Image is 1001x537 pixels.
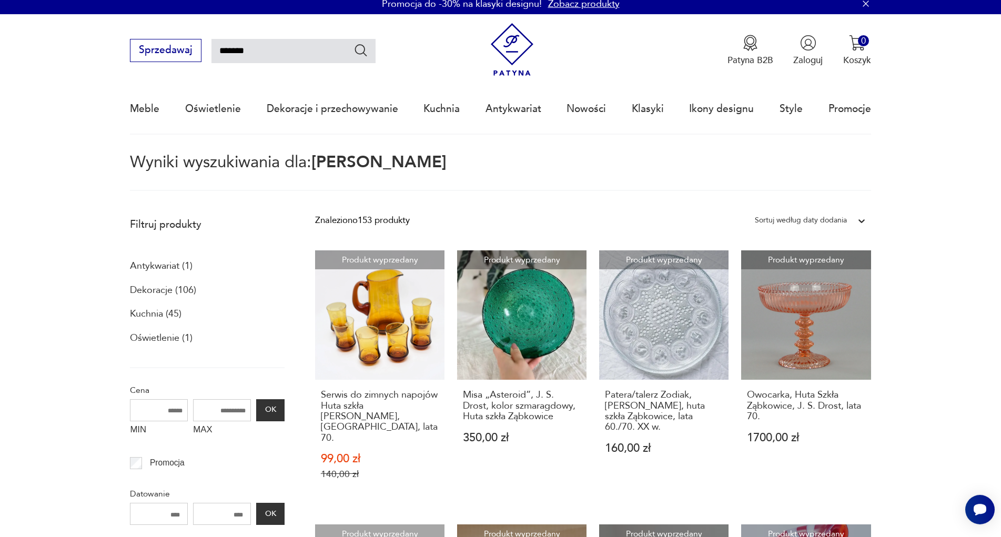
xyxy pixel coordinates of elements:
a: Produkt wyprzedanySerwis do zimnych napojów Huta szkła Laura, Polska, lata 70.Serwis do zimnych n... [315,250,444,504]
img: Ikona medalu [742,35,759,51]
button: OK [256,503,285,525]
a: Kuchnia [423,85,460,133]
a: Produkt wyprzedanyMisa „Asteroid”, J. S. Drost, kolor szmaragdowy, Huta szkła ZąbkowiceMisa „Aste... [457,250,587,504]
button: OK [256,399,285,421]
p: 350,00 zł [463,432,581,443]
a: Produkt wyprzedanyOwocarka, Huta Szkła Ząbkowice, J. S. Drost, lata 70.Owocarka, Huta Szkła Ząbko... [741,250,871,504]
button: Patyna B2B [727,35,773,66]
a: Style [780,85,803,133]
span: [PERSON_NAME] [311,151,447,173]
p: Patyna B2B [727,54,773,66]
a: Sprzedawaj [130,47,201,55]
button: Szukaj [353,43,369,58]
a: Promocje [828,85,871,133]
img: Ikonka użytkownika [800,35,816,51]
a: Oświetlenie [185,85,241,133]
a: Oświetlenie (1) [130,329,193,347]
h3: Owocarka, Huta Szkła Ząbkowice, J. S. Drost, lata 70. [747,390,865,422]
p: Koszyk [843,54,871,66]
p: Zaloguj [793,54,823,66]
div: Znaleziono 153 produkty [315,214,410,227]
p: 160,00 zł [605,443,723,454]
p: Wyniki wyszukiwania dla: [130,155,871,191]
a: Ikony designu [689,85,754,133]
button: 0Koszyk [843,35,871,66]
p: Cena [130,383,285,397]
p: Filtruj produkty [130,218,285,231]
div: Sortuj według daty dodania [755,214,847,227]
button: Sprzedawaj [130,39,201,62]
a: Antykwariat (1) [130,257,193,275]
h3: Patera/talerz Zodiak, [PERSON_NAME], huta szkła Ząbkowice, lata 60./70. XX w. [605,390,723,433]
label: MIN [130,421,188,441]
a: Kuchnia (45) [130,305,181,323]
a: Produkt wyprzedanyPatera/talerz Zodiak, E. Trzewik-Drost, huta szkła Ząbkowice, lata 60./70. XX w... [599,250,729,504]
a: Meble [130,85,159,133]
img: Patyna - sklep z meblami i dekoracjami vintage [486,23,539,76]
a: Ikona medaluPatyna B2B [727,35,773,66]
h3: Misa „Asteroid”, J. S. Drost, kolor szmaragdowy, Huta szkła Ząbkowice [463,390,581,422]
p: Datowanie [130,487,285,501]
a: Dekoracje (106) [130,281,196,299]
img: Ikona koszyka [849,35,865,51]
a: Antykwariat [486,85,541,133]
p: 99,00 zł [321,453,439,464]
p: 140,00 zł [321,469,439,480]
iframe: Smartsupp widget button [965,495,995,524]
h3: Serwis do zimnych napojów Huta szkła [PERSON_NAME], [GEOGRAPHIC_DATA], lata 70. [321,390,439,443]
p: 1700,00 zł [747,432,865,443]
a: Nowości [567,85,606,133]
div: 0 [858,35,869,46]
a: Klasyki [632,85,664,133]
p: Promocja [150,456,185,470]
button: Zaloguj [793,35,823,66]
a: Dekoracje i przechowywanie [267,85,398,133]
label: MAX [193,421,251,441]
